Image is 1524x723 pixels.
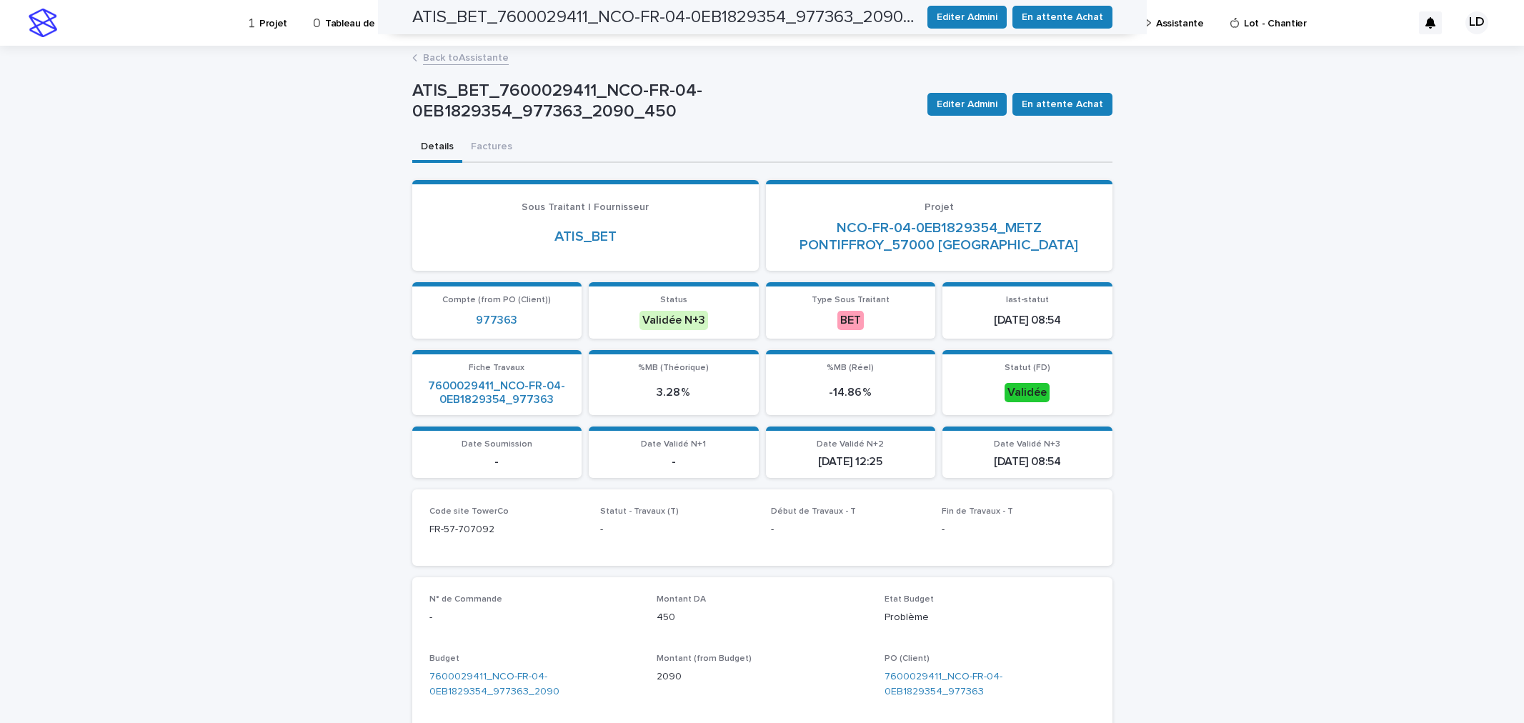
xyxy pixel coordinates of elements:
span: last-statut [1006,296,1049,304]
span: Etat Budget [885,595,934,604]
div: LD [1465,11,1488,34]
a: 977363 [476,314,517,327]
button: En attente Achat [1012,93,1112,116]
span: PO (Client) [885,654,930,663]
a: 7600029411_NCO-FR-04-0EB1829354_977363_2090 [429,669,640,699]
p: Problème [885,610,1095,625]
span: Date Validé N+1 [641,440,706,449]
span: Projet [925,202,954,212]
a: NCO-FR-04-0EB1829354_METZ PONTIFFROY_57000 [GEOGRAPHIC_DATA] [783,219,1095,254]
div: BET [837,311,864,330]
span: Fiche Travaux [469,364,524,372]
a: ATIS_BET [554,228,617,245]
p: - [597,455,750,469]
span: Compte (from PO (Client)) [442,296,551,304]
span: Date Validé N+3 [994,440,1060,449]
p: -14.86 % [775,386,927,399]
p: ATIS_BET_7600029411_NCO-FR-04-0EB1829354_977363_2090_450 [412,81,916,122]
button: Editer Admini [927,93,1007,116]
span: Fin de Travaux - T [942,507,1013,516]
span: %MB (Théorique) [638,364,709,372]
p: - [429,610,640,625]
span: Statut - Travaux (T) [600,507,679,516]
p: - [600,522,754,537]
span: Date Validé N+2 [817,440,884,449]
span: Sous Traitant | Fournisseur [522,202,649,212]
a: 7600029411_NCO-FR-04-0EB1829354_977363 [885,669,1095,699]
a: Back toAssistante [423,49,509,65]
p: 450 [657,610,867,625]
span: Status [660,296,687,304]
p: [DATE] 08:54 [951,314,1104,327]
span: Montant DA [657,595,706,604]
span: Editer Admini [937,97,997,111]
p: - [771,522,925,537]
p: FR-57-707092 [429,522,583,537]
span: N° de Commande [429,595,502,604]
p: - [942,522,1095,537]
div: Validée [1005,383,1050,402]
span: Budget [429,654,459,663]
span: %MB (Réel) [827,364,874,372]
p: 2090 [657,669,867,684]
span: Code site TowerCo [429,507,509,516]
span: Type Sous Traitant [812,296,890,304]
p: - [421,455,574,469]
span: Montant (from Budget) [657,654,752,663]
button: Details [412,133,462,163]
p: 3.28 % [597,386,750,399]
a: 7600029411_NCO-FR-04-0EB1829354_977363 [421,379,574,407]
span: Début de Travaux - T [771,507,856,516]
p: [DATE] 12:25 [775,455,927,469]
span: Statut (FD) [1005,364,1050,372]
button: Factures [462,133,521,163]
img: stacker-logo-s-only.png [29,9,57,37]
span: En attente Achat [1022,97,1103,111]
span: Date Soumission [462,440,532,449]
div: Validée N+3 [639,311,708,330]
p: [DATE] 08:54 [951,455,1104,469]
